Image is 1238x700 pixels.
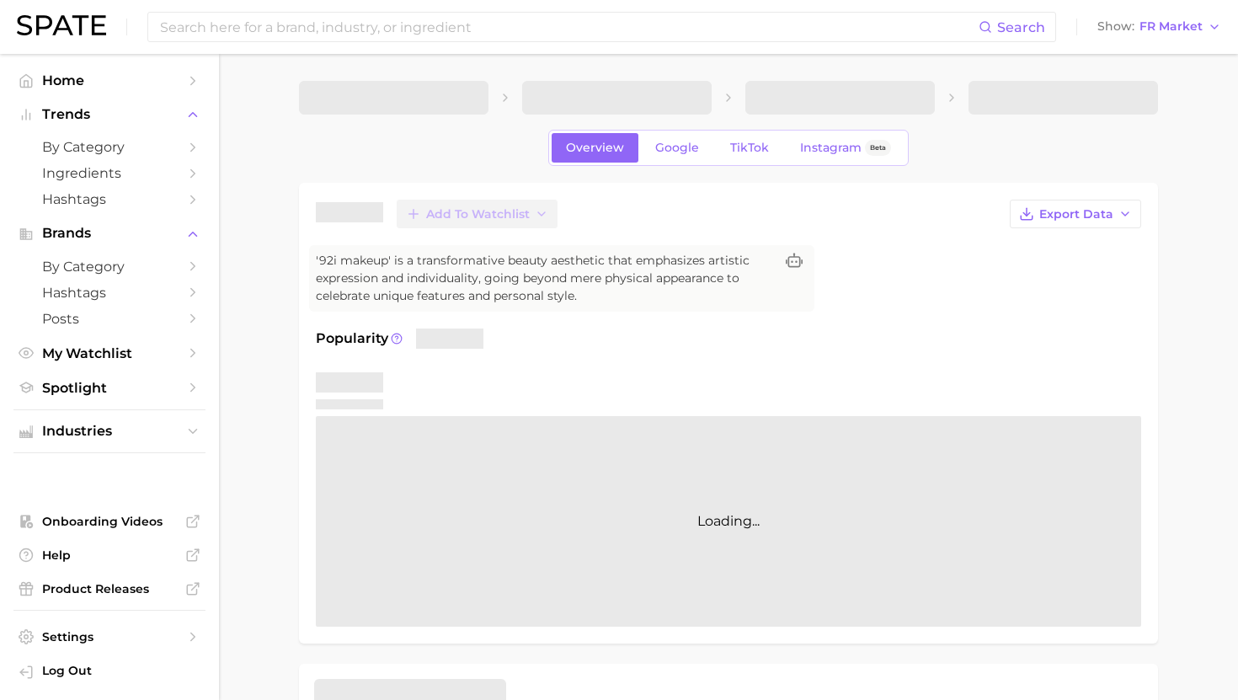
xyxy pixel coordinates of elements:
[13,67,205,94] a: Home
[42,107,177,122] span: Trends
[42,226,177,241] span: Brands
[1010,200,1141,228] button: Export Data
[42,191,177,207] span: Hashtags
[13,576,205,601] a: Product Releases
[42,259,177,275] span: by Category
[13,306,205,332] a: Posts
[42,548,177,563] span: Help
[552,133,638,163] a: Overview
[42,663,192,678] span: Log Out
[730,141,769,155] span: TikTok
[870,141,886,155] span: Beta
[13,419,205,444] button: Industries
[13,624,205,649] a: Settings
[316,329,388,349] span: Popularity
[42,72,177,88] span: Home
[641,133,713,163] a: Google
[42,380,177,396] span: Spotlight
[42,165,177,181] span: Ingredients
[1039,207,1113,222] span: Export Data
[800,141,862,155] span: Instagram
[397,200,558,228] button: Add to Watchlist
[1093,16,1225,38] button: ShowFR Market
[42,139,177,155] span: by Category
[42,581,177,596] span: Product Releases
[316,416,1141,627] div: Loading...
[158,13,979,41] input: Search here for a brand, industry, or ingredient
[13,509,205,534] a: Onboarding Videos
[566,141,624,155] span: Overview
[13,160,205,186] a: Ingredients
[997,19,1045,35] span: Search
[1097,22,1134,31] span: Show
[42,345,177,361] span: My Watchlist
[13,542,205,568] a: Help
[655,141,699,155] span: Google
[316,252,774,305] span: '92i makeup' is a transformative beauty aesthetic that emphasizes artistic expression and individ...
[13,221,205,246] button: Brands
[42,514,177,529] span: Onboarding Videos
[13,134,205,160] a: by Category
[13,340,205,366] a: My Watchlist
[426,207,530,222] span: Add to Watchlist
[1139,22,1203,31] span: FR Market
[13,102,205,127] button: Trends
[13,658,205,687] a: Log out. Currently logged in with e-mail mathilde@spate.nyc.
[17,15,106,35] img: SPATE
[716,133,783,163] a: TikTok
[42,424,177,439] span: Industries
[42,311,177,327] span: Posts
[786,133,905,163] a: InstagramBeta
[13,186,205,212] a: Hashtags
[13,375,205,401] a: Spotlight
[42,629,177,644] span: Settings
[42,285,177,301] span: Hashtags
[13,280,205,306] a: Hashtags
[13,254,205,280] a: by Category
